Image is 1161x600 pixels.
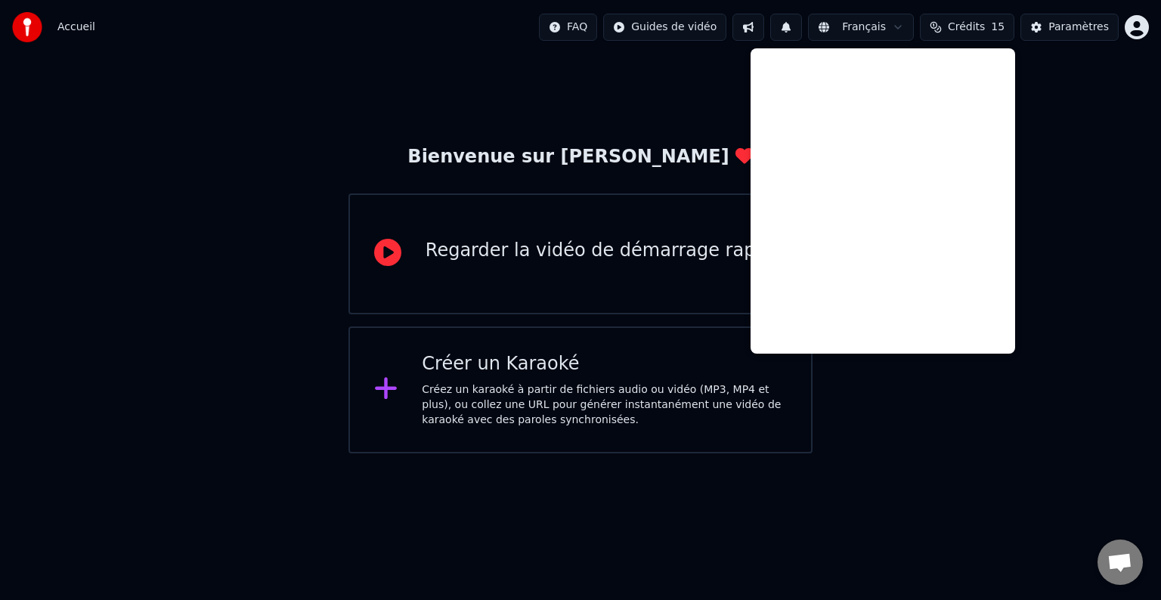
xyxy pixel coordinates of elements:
[1098,540,1143,585] div: Ouvrir le chat
[539,14,597,41] button: FAQ
[422,352,787,376] div: Créer un Karaoké
[57,20,95,35] span: Accueil
[603,14,726,41] button: Guides de vidéo
[948,20,985,35] span: Crédits
[12,12,42,42] img: youka
[1020,14,1119,41] button: Paramètres
[1048,20,1109,35] div: Paramètres
[426,239,783,263] div: Regarder la vidéo de démarrage rapide
[422,382,787,428] div: Créez un karaoké à partir de fichiers audio ou vidéo (MP3, MP4 et plus), ou collez une URL pour g...
[57,20,95,35] nav: breadcrumb
[407,145,753,169] div: Bienvenue sur [PERSON_NAME]
[920,14,1014,41] button: Crédits15
[991,20,1005,35] span: 15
